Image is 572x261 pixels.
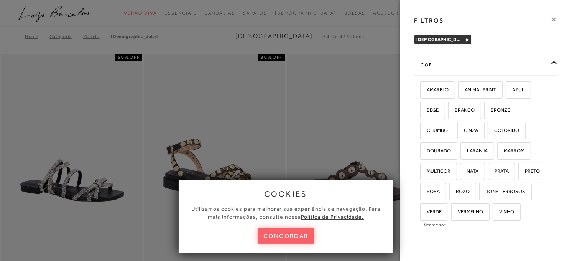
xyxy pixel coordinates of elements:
[480,188,525,194] span: TONS TERROSOS
[465,37,469,43] button: Rasteiras Close
[458,127,478,133] span: CINZA
[478,189,486,197] input: TONS TERROSOS
[487,128,494,135] input: COLORIDO
[491,209,499,217] input: VINHO
[456,128,464,135] input: CINZA
[416,37,467,42] span: [DEMOGRAPHIC_DATA]
[421,168,450,174] span: MULTICOR
[461,148,488,154] span: LARANJA
[301,214,364,220] a: Política de Privacidade.
[420,221,422,228] span: -
[414,16,444,25] h3: FILTROS
[489,168,509,174] span: PRATA
[450,188,470,194] span: ROXO
[485,107,510,113] span: BRONZE
[419,209,427,217] input: VERDE
[459,168,467,176] input: NATA
[421,87,449,93] span: AMARELO
[483,107,491,115] input: BRONZE
[496,148,504,156] input: MARROM
[459,87,496,93] span: ANIMAL PRINT
[265,190,307,198] span: cookies
[419,189,427,197] input: ROSA
[506,87,524,93] span: AZUL
[424,222,449,228] a: Ver menos...
[258,228,314,244] button: concordar
[488,127,519,133] span: COLORIDO
[505,87,512,95] input: AZUL
[419,168,427,176] input: MULTICOR
[459,148,467,156] input: LARANJA
[421,148,451,154] span: DOURADO
[517,168,525,176] input: PRETO
[419,148,427,156] input: DOURADO
[498,148,524,154] span: MARROM
[414,55,558,75] div: cor
[461,168,478,174] span: NATA
[457,87,465,95] input: ANIMAL PRINT
[519,168,540,174] span: PRETO
[487,168,495,176] input: PRATA
[452,209,483,215] span: VERMELHO
[421,107,439,113] span: BEGE
[448,189,456,197] input: ROXO
[419,128,427,135] input: CHUMBO
[449,107,475,113] span: BRANCO
[419,87,427,95] input: AMARELO
[447,107,455,115] input: BRANCO
[419,107,427,115] input: BEGE
[450,209,458,217] input: VERMELHO
[493,209,514,215] span: VINHO
[421,209,442,215] span: VERDE
[421,127,448,133] span: CHUMBO
[421,188,440,194] span: ROSA
[192,206,381,220] span: Utilizamos cookies para melhorar sua experiência de navegação. Para mais informações, consulte nossa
